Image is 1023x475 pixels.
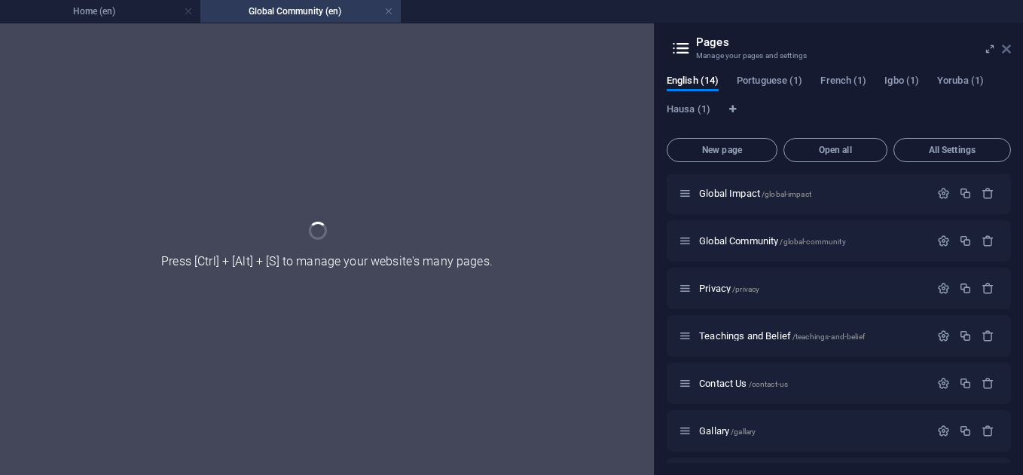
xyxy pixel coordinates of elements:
[792,332,865,341] span: /teachings-and-belief
[959,329,972,342] div: Duplicate
[937,187,950,200] div: Settings
[699,425,756,437] span: Click to open page
[667,72,719,93] span: English (14)
[695,236,930,246] div: Global Community/global-community
[695,426,930,436] div: Gallary/gallary
[937,329,950,342] div: Settings
[699,330,865,342] span: Click to open page
[695,378,930,388] div: Contact Us/contact-us
[959,187,972,200] div: Duplicate
[200,3,401,20] h4: Global Community (en)
[937,424,950,437] div: Settings
[695,188,930,198] div: Global Impact/global-impact
[982,234,994,247] div: Remove
[749,380,789,388] span: /contact-us
[699,283,759,294] span: Click to open page
[667,138,777,162] button: New page
[937,377,950,390] div: Settings
[699,235,846,247] span: Global Community
[937,282,950,295] div: Settings
[820,72,866,93] span: French (1)
[780,237,845,246] span: /global-community
[937,234,950,247] div: Settings
[673,146,771,155] span: New page
[783,138,887,162] button: Open all
[731,427,756,436] span: /gallary
[762,190,811,198] span: /global-impact
[696,35,1011,49] h2: Pages
[699,188,811,199] span: Click to open page
[699,378,788,389] span: Click to open page
[667,100,710,121] span: Hausa (1)
[982,377,994,390] div: Remove
[900,146,1004,155] span: All Settings
[959,377,972,390] div: Duplicate
[959,234,972,247] div: Duplicate
[959,282,972,295] div: Duplicate
[959,424,972,437] div: Duplicate
[695,331,930,341] div: Teachings and Belief/teachings-and-belief
[884,72,919,93] span: Igbo (1)
[937,72,984,93] span: Yoruba (1)
[982,424,994,437] div: Remove
[982,187,994,200] div: Remove
[667,75,1011,132] div: Language Tabs
[790,146,881,155] span: Open all
[696,49,981,63] h3: Manage your pages and settings
[982,282,994,295] div: Remove
[695,283,930,293] div: Privacy/privacy
[893,138,1011,162] button: All Settings
[732,285,759,293] span: /privacy
[737,72,802,93] span: Portuguese (1)
[982,329,994,342] div: Remove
